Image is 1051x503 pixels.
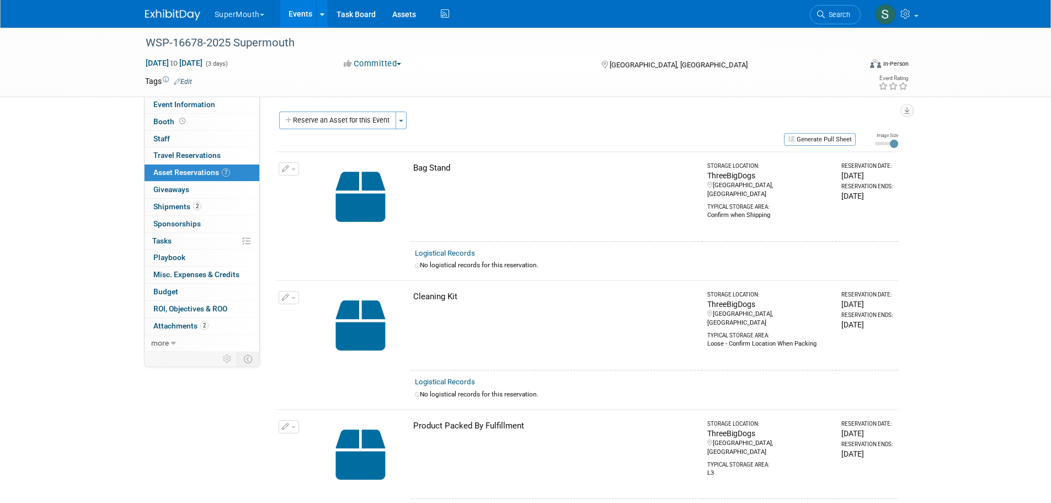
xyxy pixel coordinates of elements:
[875,4,896,25] img: Samantha Meyers
[145,114,259,130] a: Booth
[841,420,893,428] div: Reservation Date:
[169,59,179,67] span: to
[153,134,170,143] span: Staff
[315,420,406,489] img: Capital-Asset-Icon-2.png
[145,250,259,266] a: Playbook
[340,58,406,70] button: Committed
[222,168,230,177] span: 7
[218,352,237,366] td: Personalize Event Tab Strip
[841,190,893,202] div: [DATE]
[707,327,831,340] div: Typical Storage Area:
[870,59,881,68] img: Format-Inperson.png
[707,181,831,199] div: [GEOGRAPHIC_DATA], [GEOGRAPHIC_DATA]
[707,211,831,220] div: Confirm when Shipping
[205,60,228,67] span: (3 days)
[841,441,893,448] div: Reservation Ends:
[841,428,893,439] div: [DATE]
[237,352,259,366] td: Toggle Event Tabs
[707,291,831,299] div: Storage Location:
[610,61,748,69] span: [GEOGRAPHIC_DATA], [GEOGRAPHIC_DATA]
[153,219,201,228] span: Sponsorships
[152,236,172,245] span: Tasks
[878,76,908,81] div: Event Rating
[707,199,831,211] div: Typical Storage Area:
[153,151,221,160] span: Travel Reservations
[415,261,894,270] div: No logistical records for this reservation.
[796,57,909,74] div: Event Format
[145,165,259,181] a: Asset Reservations7
[200,321,209,330] span: 2
[413,291,698,303] div: Cleaning Kit
[707,469,831,478] div: L3
[883,60,909,68] div: In-Person
[315,162,406,231] img: Capital-Asset-Icon-2.png
[145,301,259,317] a: ROI, Objectives & ROO
[145,233,259,250] a: Tasks
[841,448,893,459] div: [DATE]
[784,133,856,146] button: Generate Pull Sheet
[707,299,831,310] div: ThreeBigDogs
[145,9,200,20] img: ExhibitDay
[153,287,178,296] span: Budget
[841,162,893,170] div: Reservation Date:
[174,78,192,86] a: Edit
[145,97,259,113] a: Event Information
[707,340,831,348] div: Loose - Confirm Location When Packing
[145,182,259,198] a: Giveaways
[193,202,201,210] span: 2
[145,58,203,68] span: [DATE] [DATE]
[707,428,831,439] div: ThreeBigDogs
[875,132,898,139] div: Image Size
[841,170,893,181] div: [DATE]
[153,100,215,109] span: Event Information
[707,439,831,457] div: [GEOGRAPHIC_DATA], [GEOGRAPHIC_DATA]
[315,291,406,360] img: Capital-Asset-Icon-2.png
[153,304,227,313] span: ROI, Objectives & ROO
[145,131,259,147] a: Staff
[841,299,893,310] div: [DATE]
[707,420,831,428] div: Storage Location:
[841,183,893,190] div: Reservation Ends:
[145,284,259,300] a: Budget
[145,267,259,283] a: Misc. Expenses & Credits
[841,291,893,299] div: Reservation Date:
[810,5,861,24] a: Search
[415,390,894,399] div: No logistical records for this reservation.
[151,338,169,347] span: more
[415,378,475,386] a: Logistical Records
[145,318,259,335] a: Attachments2
[841,311,893,319] div: Reservation Ends:
[415,249,475,257] a: Logistical Records
[825,10,850,19] span: Search
[413,420,698,432] div: Product Packed By Fulfillment
[177,117,188,125] span: Booth not reserved yet
[707,170,831,181] div: ThreeBigDogs
[153,168,230,177] span: Asset Reservations
[145,76,192,87] td: Tags
[153,253,185,262] span: Playbook
[279,112,396,129] button: Reserve an Asset for this Event
[413,162,698,174] div: Bag Stand
[153,117,188,126] span: Booth
[153,185,189,194] span: Giveaways
[142,33,844,53] div: WSP-16678-2025 Supermouth
[153,270,239,279] span: Misc. Expenses & Credits
[841,319,893,330] div: [DATE]
[145,147,259,164] a: Travel Reservations
[153,321,209,330] span: Attachments
[153,202,201,211] span: Shipments
[145,199,259,215] a: Shipments2
[707,457,831,469] div: Typical Storage Area:
[145,216,259,232] a: Sponsorships
[707,162,831,170] div: Storage Location:
[707,310,831,327] div: [GEOGRAPHIC_DATA], [GEOGRAPHIC_DATA]
[145,335,259,352] a: more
